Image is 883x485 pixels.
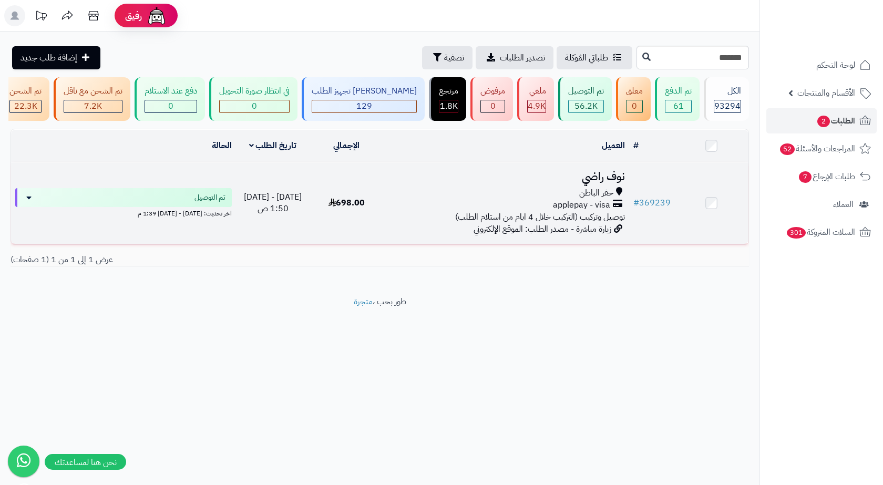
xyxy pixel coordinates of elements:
[64,85,122,97] div: تم الشحن مع ناقل
[817,116,830,127] span: 2
[312,100,416,112] div: 129
[252,100,257,112] span: 0
[557,46,632,69] a: طلباتي المُوكلة
[481,100,505,112] div: 0
[633,197,671,209] a: #369239
[10,100,41,112] div: 22322
[714,100,741,112] span: 93294
[500,51,545,64] span: تصدير الطلبات
[219,85,290,97] div: في انتظار صورة التحويل
[515,77,556,121] a: ملغي 4.9K
[439,100,458,112] div: 1771
[64,100,122,112] div: 7223
[528,100,546,112] div: 4929
[12,46,100,69] a: إضافة طلب جديد
[244,191,302,215] span: [DATE] - [DATE] 1:50 ص
[15,207,232,218] div: اخر تحديث: [DATE] - [DATE] 1:39 م
[565,51,608,64] span: طلباتي المُوكلة
[455,211,625,223] span: توصيل وتركيب (التركيب خلال 4 ايام من استلام الطلب)
[145,100,197,112] div: 0
[665,100,691,112] div: 61
[569,100,603,112] div: 56180
[579,187,613,199] span: حفر الباطن
[799,171,812,183] span: 7
[356,100,372,112] span: 129
[333,139,360,152] a: الإجمالي
[627,100,642,112] div: 0
[614,77,653,121] a: معلق 0
[797,86,855,100] span: الأقسام والمنتجات
[328,197,365,209] span: 698.00
[528,100,546,112] span: 4.9K
[220,100,289,112] div: 0
[145,85,197,97] div: دفع عند الاستلام
[816,58,855,73] span: لوحة التحكم
[168,100,173,112] span: 0
[312,85,417,97] div: [PERSON_NAME] تجهيز الطلب
[766,220,877,245] a: السلات المتروكة301
[702,77,751,121] a: الكل93294
[125,9,142,22] span: رفيق
[207,77,300,121] a: في انتظار صورة التحويل 0
[833,197,854,212] span: العملاء
[146,5,167,26] img: ai-face.png
[480,85,505,97] div: مرفوض
[20,51,77,64] span: إضافة طلب جديد
[439,85,458,97] div: مرتجع
[440,100,458,112] span: 1.8K
[766,108,877,133] a: الطلبات2
[568,85,604,97] div: تم التوصيل
[14,100,37,112] span: 22.3K
[816,113,855,128] span: الطلبات
[766,136,877,161] a: المراجعات والأسئلة52
[28,5,54,29] a: تحديثات المنصة
[779,141,855,156] span: المراجعات والأسئلة
[52,77,132,121] a: تم الشحن مع ناقل 7.2K
[626,85,643,97] div: معلق
[490,100,496,112] span: 0
[653,77,702,121] a: تم الدفع 61
[780,143,795,155] span: 52
[468,77,515,121] a: مرفوض 0
[300,77,427,121] a: [PERSON_NAME] تجهيز الطلب 129
[786,225,855,240] span: السلات المتروكة
[633,197,639,209] span: #
[354,295,373,308] a: متجرة
[633,139,639,152] a: #
[422,46,473,69] button: تصفية
[476,46,553,69] a: تصدير الطلبات
[388,171,625,183] h3: نوف راضي
[812,28,873,50] img: logo-2.png
[194,192,225,203] span: تم التوصيل
[766,192,877,217] a: العملاء
[574,100,598,112] span: 56.2K
[527,85,546,97] div: ملغي
[553,199,610,211] span: applepay - visa
[427,77,468,121] a: مرتجع 1.8K
[9,85,42,97] div: تم الشحن
[84,100,102,112] span: 7.2K
[766,164,877,189] a: طلبات الإرجاع7
[787,227,806,239] span: 301
[665,85,692,97] div: تم الدفع
[3,254,380,266] div: عرض 1 إلى 1 من 1 (1 صفحات)
[632,100,637,112] span: 0
[249,139,297,152] a: تاريخ الطلب
[673,100,684,112] span: 61
[602,139,625,152] a: العميل
[212,139,232,152] a: الحالة
[714,85,741,97] div: الكل
[132,77,207,121] a: دفع عند الاستلام 0
[444,51,464,64] span: تصفية
[798,169,855,184] span: طلبات الإرجاع
[556,77,614,121] a: تم التوصيل 56.2K
[474,223,611,235] span: زيارة مباشرة - مصدر الطلب: الموقع الإلكتروني
[766,53,877,78] a: لوحة التحكم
